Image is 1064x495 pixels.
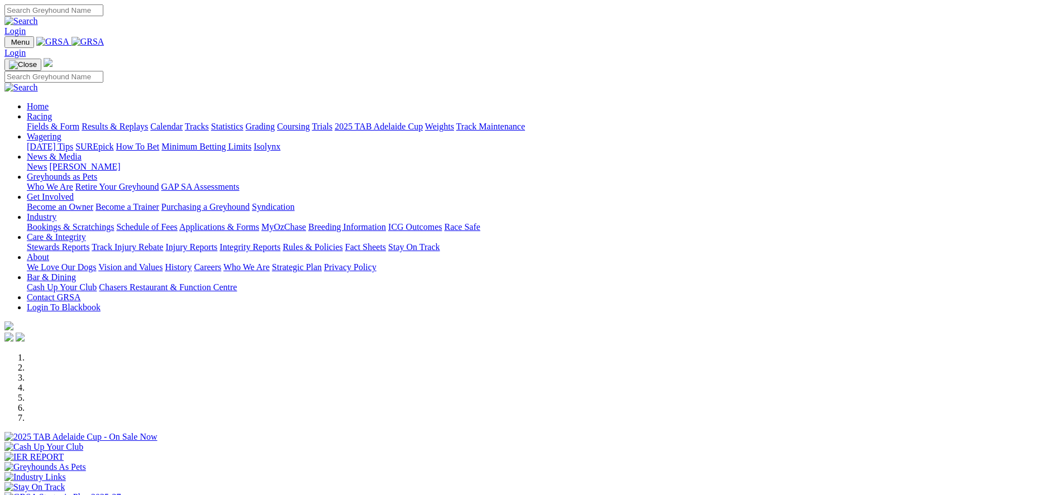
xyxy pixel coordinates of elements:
button: Toggle navigation [4,36,34,48]
a: Strategic Plan [272,262,322,272]
a: Stewards Reports [27,242,89,252]
a: Results & Replays [82,122,148,131]
a: [PERSON_NAME] [49,162,120,171]
div: Bar & Dining [27,282,1060,292]
img: 2025 TAB Adelaide Cup - On Sale Now [4,432,158,442]
img: Close [9,60,37,69]
a: 2025 TAB Adelaide Cup [335,122,423,131]
img: Greyhounds As Pets [4,462,86,472]
a: Tracks [185,122,209,131]
span: Menu [11,38,30,46]
a: How To Bet [116,142,160,151]
a: Retire Your Greyhound [75,182,159,191]
a: Injury Reports [165,242,217,252]
a: Home [27,102,49,111]
a: We Love Our Dogs [27,262,96,272]
div: Industry [27,222,1060,232]
img: IER REPORT [4,452,64,462]
a: Fact Sheets [345,242,386,252]
a: Minimum Betting Limits [161,142,251,151]
a: GAP SA Assessments [161,182,240,191]
a: Privacy Policy [324,262,376,272]
img: Industry Links [4,472,66,482]
a: Trials [312,122,332,131]
a: Stay On Track [388,242,440,252]
a: News & Media [27,152,82,161]
img: facebook.svg [4,333,13,342]
a: Vision and Values [98,262,163,272]
button: Toggle navigation [4,59,41,71]
a: Care & Integrity [27,232,86,242]
div: Care & Integrity [27,242,1060,252]
div: Racing [27,122,1060,132]
a: News [27,162,47,171]
img: Search [4,16,38,26]
a: Login To Blackbook [27,302,101,312]
a: About [27,252,49,262]
div: Get Involved [27,202,1060,212]
a: Cash Up Your Club [27,282,97,292]
a: Track Injury Rebate [92,242,163,252]
a: History [165,262,192,272]
a: Racing [27,112,52,121]
img: twitter.svg [16,333,25,342]
a: Become a Trainer [96,202,159,212]
div: News & Media [27,162,1060,172]
a: Schedule of Fees [116,222,177,232]
a: Login [4,48,26,57]
a: Applications & Forms [179,222,259,232]
input: Search [4,4,103,16]
a: SUREpick [75,142,113,151]
a: Rules & Policies [283,242,343,252]
a: Get Involved [27,192,74,201]
a: Calendar [150,122,183,131]
a: Become an Owner [27,202,93,212]
a: Careers [194,262,221,272]
div: About [27,262,1060,272]
img: logo-grsa-white.png [4,321,13,330]
a: MyOzChase [261,222,306,232]
a: Chasers Restaurant & Function Centre [99,282,237,292]
img: logo-grsa-white.png [44,58,53,67]
a: Isolynx [254,142,280,151]
a: Purchasing a Greyhound [161,202,250,212]
a: Syndication [252,202,294,212]
a: [DATE] Tips [27,142,73,151]
img: Cash Up Your Club [4,442,83,452]
a: Wagering [27,132,61,141]
img: Search [4,83,38,93]
a: Who We Are [223,262,270,272]
img: GRSA [71,37,104,47]
a: Bar & Dining [27,272,76,282]
a: Track Maintenance [456,122,525,131]
a: Bookings & Scratchings [27,222,114,232]
a: ICG Outcomes [388,222,442,232]
a: Contact GRSA [27,292,80,302]
a: Coursing [277,122,310,131]
a: Weights [425,122,454,131]
img: GRSA [36,37,69,47]
input: Search [4,71,103,83]
img: Stay On Track [4,482,65,492]
a: Greyhounds as Pets [27,172,97,181]
a: Login [4,26,26,36]
a: Integrity Reports [220,242,280,252]
a: Race Safe [444,222,480,232]
a: Statistics [211,122,244,131]
a: Industry [27,212,56,222]
div: Wagering [27,142,1060,152]
a: Grading [246,122,275,131]
a: Fields & Form [27,122,79,131]
a: Who We Are [27,182,73,191]
a: Breeding Information [308,222,386,232]
div: Greyhounds as Pets [27,182,1060,192]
